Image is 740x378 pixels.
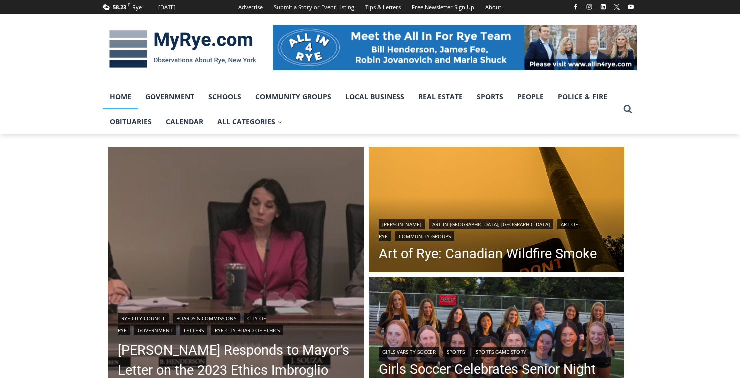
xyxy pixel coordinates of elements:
[551,84,614,109] a: Police & Fire
[510,84,551,109] a: People
[411,84,470,109] a: Real Estate
[103,84,138,109] a: Home
[248,84,338,109] a: Community Groups
[429,219,553,229] a: Art in [GEOGRAPHIC_DATA], [GEOGRAPHIC_DATA]
[217,116,282,127] span: All Categories
[379,345,615,357] div: | |
[338,84,411,109] a: Local Business
[379,246,615,261] a: Art of Rye: Canadian Wildfire Smoke
[395,231,454,241] a: Community Groups
[625,1,637,13] a: YouTube
[470,84,510,109] a: Sports
[158,3,176,12] div: [DATE]
[138,84,201,109] a: Government
[128,2,130,7] span: F
[103,23,263,75] img: MyRye.com
[379,347,439,357] a: Girls Varsity Soccer
[201,84,248,109] a: Schools
[273,25,637,70] img: All in for Rye
[173,313,240,323] a: Boards & Commissions
[210,109,289,134] a: All Categories
[443,347,468,357] a: Sports
[132,3,142,12] div: Rye
[597,1,609,13] a: Linkedin
[369,147,625,275] a: Read More Art of Rye: Canadian Wildfire Smoke
[379,217,615,241] div: | | |
[583,1,595,13] a: Instagram
[369,147,625,275] img: [PHOTO: Canadian Wildfire Smoke. Few ventured out unmasked as the skies turned an eerie orange in...
[611,1,623,13] a: X
[619,100,637,118] button: View Search Form
[159,109,210,134] a: Calendar
[103,84,619,135] nav: Primary Navigation
[570,1,582,13] a: Facebook
[379,219,425,229] a: [PERSON_NAME]
[103,109,159,134] a: Obituaries
[472,347,530,357] a: Sports Game Story
[134,325,176,335] a: Government
[118,313,169,323] a: Rye City Council
[180,325,207,335] a: Letters
[211,325,283,335] a: Rye City Board of Ethics
[113,3,126,11] span: 58.23
[118,311,354,335] div: | | | | |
